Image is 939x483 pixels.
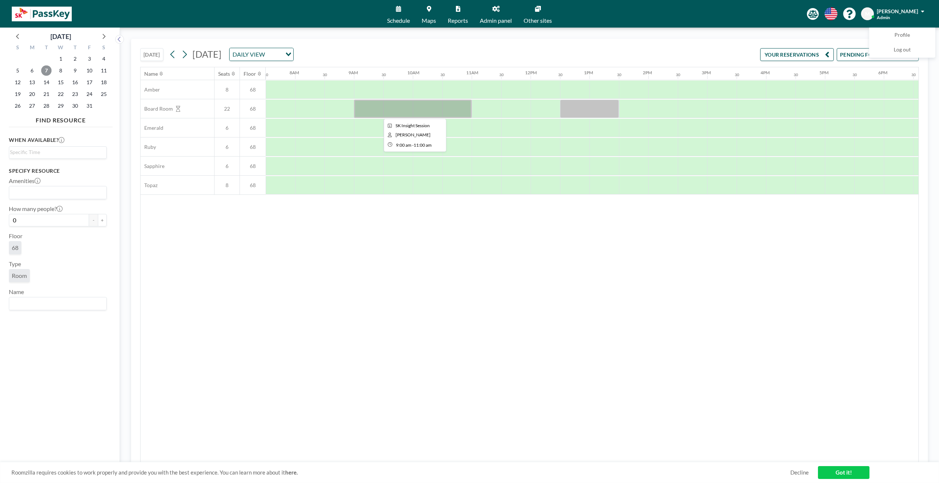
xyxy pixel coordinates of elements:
[27,77,37,87] span: Monday, October 13, 2025
[56,77,66,87] span: Wednesday, October 15, 2025
[13,77,23,87] span: Sunday, October 12, 2025
[264,72,268,77] div: 30
[911,72,916,77] div: 30
[12,7,72,21] img: organization-logo
[99,65,109,76] span: Saturday, October 11, 2025
[39,43,54,53] div: T
[50,31,71,42] div: [DATE]
[240,105,266,112] span: 68
[558,72,563,77] div: 30
[11,43,25,53] div: S
[70,77,80,87] span: Thursday, October 16, 2025
[84,89,95,99] span: Friday, October 24, 2025
[9,186,106,199] div: Search for option
[231,50,266,59] span: DAILY VIEW
[98,214,107,226] button: +
[230,48,293,61] div: Search for option
[9,260,21,268] label: Type
[215,144,240,150] span: 6
[414,142,432,148] span: 11:00 AM
[760,48,834,61] button: YOUR RESERVATIONS
[448,18,468,24] span: Reports
[70,65,80,76] span: Thursday, October 9, 2025
[70,89,80,99] span: Thursday, October 23, 2025
[56,65,66,76] span: Wednesday, October 8, 2025
[894,46,911,54] span: Log out
[499,72,504,77] div: 30
[524,18,552,24] span: Other sites
[215,182,240,189] span: 8
[290,70,299,75] div: 8AM
[41,65,52,76] span: Tuesday, October 7, 2025
[9,114,113,124] h4: FIND RESOURCE
[9,297,106,310] div: Search for option
[218,71,230,77] div: Seats
[89,214,98,226] button: -
[10,299,102,308] input: Search for option
[11,469,790,476] span: Roomzilla requires cookies to work properly and provide you with the best experience. You can lea...
[215,105,240,112] span: 22
[702,70,711,75] div: 3PM
[70,101,80,111] span: Thursday, October 30, 2025
[348,70,358,75] div: 9AM
[466,70,478,75] div: 11AM
[56,54,66,64] span: Wednesday, October 1, 2025
[10,148,102,156] input: Search for option
[285,469,298,476] a: here.
[869,28,935,43] a: Profile
[140,48,163,61] button: [DATE]
[877,15,890,20] span: Admin
[99,54,109,64] span: Saturday, October 4, 2025
[407,70,419,75] div: 10AM
[240,125,266,131] span: 68
[84,101,95,111] span: Friday, October 31, 2025
[387,18,410,24] span: Schedule
[865,11,870,17] span: M
[440,72,445,77] div: 30
[96,43,111,53] div: S
[422,18,436,24] span: Maps
[240,86,266,93] span: 68
[10,188,102,197] input: Search for option
[837,48,919,61] button: PENDING FOR APPROVAL
[41,89,52,99] span: Tuesday, October 21, 2025
[84,54,95,64] span: Friday, October 3, 2025
[68,43,82,53] div: T
[818,466,869,479] a: Got it!
[13,101,23,111] span: Sunday, October 26, 2025
[323,72,327,77] div: 30
[56,89,66,99] span: Wednesday, October 22, 2025
[761,70,770,75] div: 4PM
[794,72,798,77] div: 30
[141,163,164,169] span: Sapphire
[584,70,593,75] div: 1PM
[396,132,430,137] span: Esther Lee
[676,72,680,77] div: 30
[735,72,739,77] div: 30
[41,101,52,111] span: Tuesday, October 28, 2025
[25,43,39,53] div: M
[141,105,173,112] span: Board Room
[215,125,240,131] span: 6
[70,54,80,64] span: Thursday, October 2, 2025
[12,244,18,251] span: 68
[617,72,621,77] div: 30
[99,77,109,87] span: Saturday, October 18, 2025
[27,89,37,99] span: Monday, October 20, 2025
[643,70,652,75] div: 2PM
[84,77,95,87] span: Friday, October 17, 2025
[27,101,37,111] span: Monday, October 27, 2025
[396,123,430,128] span: SK Insight Session
[13,89,23,99] span: Sunday, October 19, 2025
[141,86,160,93] span: Amber
[240,182,266,189] span: 68
[412,142,414,148] span: -
[192,49,222,60] span: [DATE]
[894,32,910,39] span: Profile
[240,144,266,150] span: 68
[141,125,163,131] span: Emerald
[215,86,240,93] span: 8
[82,43,96,53] div: F
[267,50,281,59] input: Search for option
[41,77,52,87] span: Tuesday, October 14, 2025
